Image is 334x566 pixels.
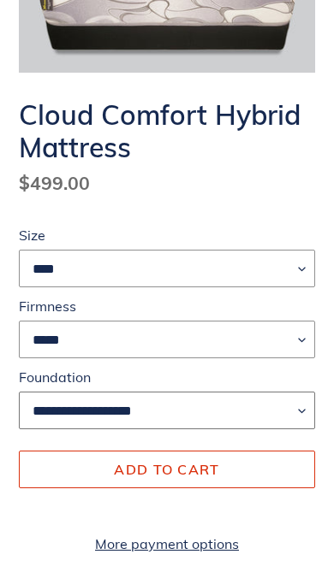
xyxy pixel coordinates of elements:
[19,534,315,554] a: More payment options
[19,172,90,194] span: $499.00
[114,461,219,478] span: Add to cart
[19,451,315,488] button: Add to cart
[19,296,315,316] label: Firmness
[19,367,315,387] label: Foundation
[19,225,315,245] label: Size
[19,98,315,164] h1: Cloud Comfort Hybrid Mattress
